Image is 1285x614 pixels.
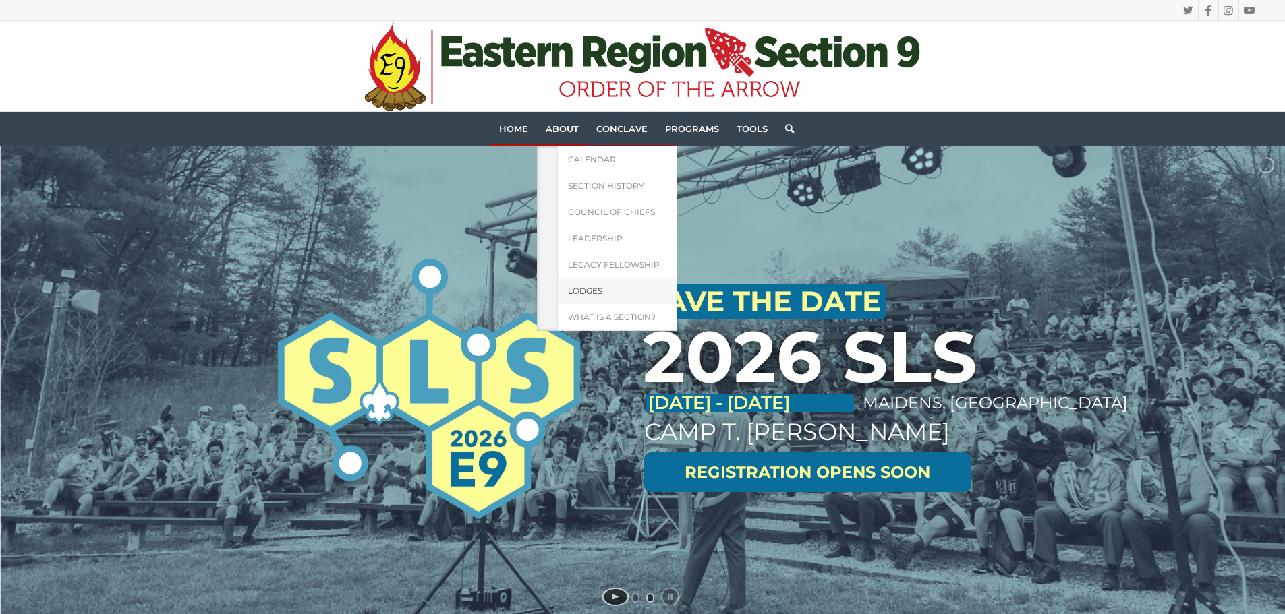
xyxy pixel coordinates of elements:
a: jump to slide 1 [631,593,639,603]
a: About [537,112,588,146]
a: Calendar [557,146,677,173]
a: Lodges [557,278,677,304]
h1: 2026 SLS [643,319,976,394]
p: [DATE] - [DATE] [646,394,854,412]
span: Legacy Fellowship [568,259,660,270]
a: Tools [728,112,776,146]
span: Calendar [568,154,616,164]
span: Leadership [568,233,623,243]
a: Council of Chiefs [557,199,677,225]
span: Council of Chiefs [568,207,655,217]
p: MAIDENS, [GEOGRAPHIC_DATA] [863,392,973,415]
span: Tools [737,123,768,134]
a: Legacy Fellowship [557,251,677,278]
a: What is a Section? [557,304,677,331]
a: Section History [557,173,677,199]
span: What is a Section? [568,312,656,322]
span: Conclave [596,123,648,134]
span: Lodges [568,286,602,296]
span: Home [499,123,528,134]
span: Programs [665,123,719,134]
a: Leadership [557,225,677,251]
a: start slideshow [602,588,629,606]
a: Search [776,112,794,146]
a: jump to slide 2 [646,593,654,603]
a: stop slideshow [661,588,679,606]
h2: SAVE THE DATE [643,284,886,319]
p: CAMP T. [PERSON_NAME] [644,415,975,449]
a: Programs [656,112,728,146]
span: Section History [568,181,644,191]
a: Home [490,112,537,146]
span: About [546,123,579,134]
a: Conclave [588,112,656,146]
